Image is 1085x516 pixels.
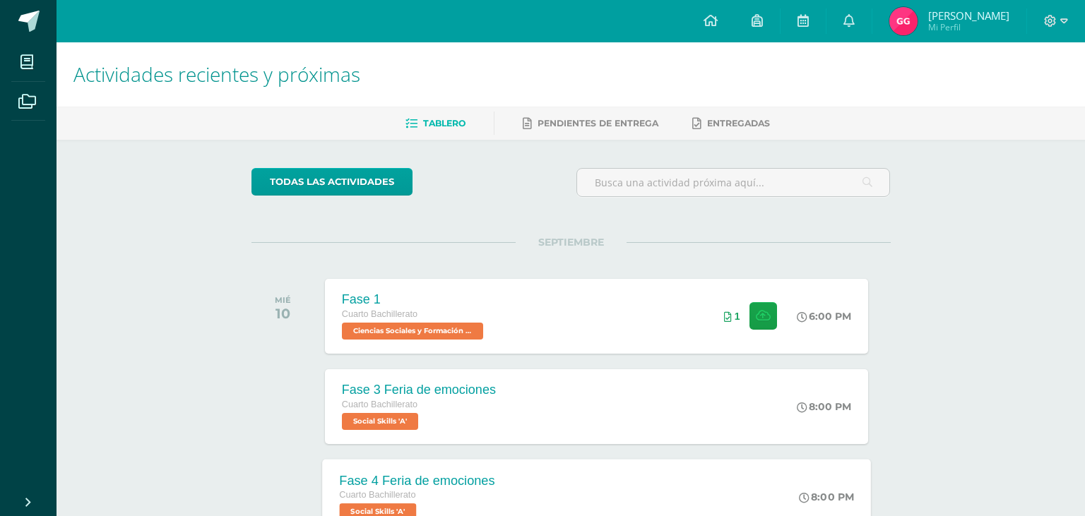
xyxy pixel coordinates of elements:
span: Cuarto Bachillerato [339,490,415,500]
div: Fase 1 [342,292,487,307]
span: Cuarto Bachillerato [342,309,417,319]
a: Pendientes de entrega [523,112,658,135]
div: 6:00 PM [797,310,851,323]
a: Entregadas [692,112,770,135]
a: Tablero [405,112,466,135]
span: Entregadas [707,118,770,128]
a: todas las Actividades [251,168,413,196]
div: Fase 4 Feria de emociones [339,473,494,488]
span: Ciencias Sociales y Formación Ciudadana 'A' [342,323,483,340]
img: 28d94dd0c1ddc4cc68c2d32980247219.png [889,7,918,35]
span: 1 [735,311,740,322]
span: Pendientes de entrega [538,118,658,128]
div: Fase 3 Feria de emociones [342,383,496,397]
div: Archivos entregados [724,311,740,322]
span: Cuarto Bachillerato [342,400,417,409]
div: 10 [275,305,291,322]
span: Tablero [423,118,466,128]
div: 8:00 PM [797,400,851,413]
span: Actividades recientes y próximas [73,61,360,88]
span: [PERSON_NAME] [928,8,1009,23]
input: Busca una actividad próxima aquí... [577,169,890,196]
div: 8:00 PM [799,491,854,503]
span: SEPTIEMBRE [516,236,627,248]
div: MIÉ [275,295,291,305]
span: Social Skills 'A' [342,413,418,430]
span: Mi Perfil [928,21,1009,33]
